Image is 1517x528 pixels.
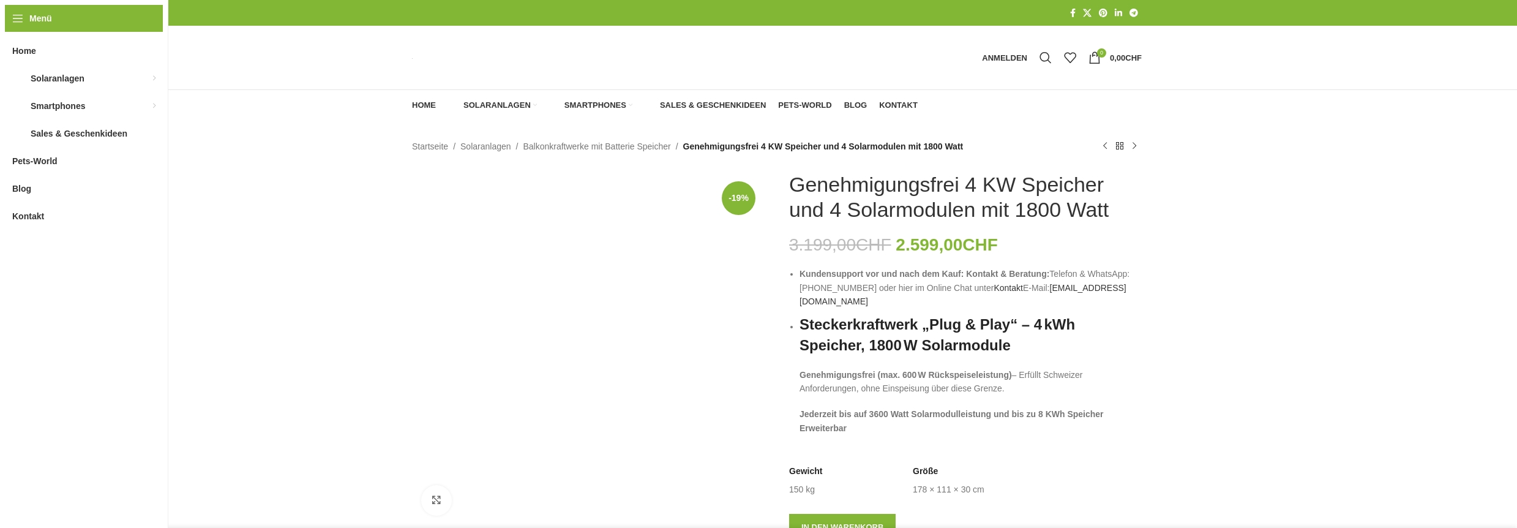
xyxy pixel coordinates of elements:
img: Solaranlagen [448,100,459,111]
span: Genehmigungsfrei 4 KW Speicher und 4 Solarmodulen mit 1800 Watt [683,140,964,153]
a: Logo der Website [412,53,413,62]
h1: Genehmigungsfrei 4 KW Speicher und 4 Solarmodulen mit 1800 Watt [789,172,1142,222]
a: Solaranlagen [448,93,537,118]
a: Balkonkraftwerke mit Batterie Speicher [523,140,670,153]
span: Sales & Geschenkideen [31,123,127,145]
div: Meine Wunschliste [1058,45,1082,70]
a: Telegram Social Link [1126,5,1142,21]
a: X Social Link [1079,5,1095,21]
a: Pinterest Social Link [1095,5,1111,21]
span: Smartphones [31,95,85,117]
span: Solaranlagen [463,100,531,110]
img: Smartphones [549,100,560,111]
span: CHF [856,235,891,254]
span: 0 [1097,48,1106,58]
span: Home [12,40,36,62]
span: Kontakt [879,100,918,110]
a: Suche [1033,45,1058,70]
span: Menü [29,12,52,25]
nav: Breadcrumb [412,140,963,153]
strong: Kontakt & Beratung: [966,269,1049,279]
a: Anmelden [976,45,1033,70]
a: LinkedIn Social Link [1111,5,1126,21]
a: Startseite [412,140,448,153]
td: 178 × 111 × 30 cm [913,484,984,496]
bdi: 2.599,00 [896,235,998,254]
a: Solaranlagen [460,140,511,153]
a: Nächstes Produkt [1127,139,1142,154]
table: Produktdetails [789,466,1142,496]
span: CHF [1125,53,1142,62]
a: Smartphones [549,93,632,118]
span: Gewicht [789,466,822,478]
span: Solaranlagen [31,67,84,89]
a: Home [412,93,436,118]
span: Pets-World [12,150,58,172]
span: Kontakt [12,205,44,227]
a: Facebook Social Link [1066,5,1079,21]
img: Sales & Geschenkideen [12,127,24,140]
a: Vorheriges Produkt [1098,139,1112,154]
span: Smartphones [564,100,626,110]
a: [EMAIL_ADDRESS][DOMAIN_NAME] [800,283,1126,306]
span: CHF [962,235,998,254]
a: Kontakt [994,283,1022,293]
strong: Genehmigungsfrei (max. 600 W Rückspeiseleistung) [800,370,1012,380]
span: Blog [844,100,867,110]
a: Kontakt [879,93,918,118]
a: Sales & Geschenkideen [645,93,766,118]
p: – Erfüllt Schweizer Anforderungen, ohne Einspeisung über diese Grenze. [800,368,1142,396]
span: Größe [913,466,938,478]
td: 150 kg [789,484,815,496]
b: Jederzeit bis auf 3600 Watt Solarmodulleistung und bis zu 8 KWh Speicher Erweiterbar [800,409,1104,432]
strong: Kundensupport vor und nach dem Kauf: [800,269,964,279]
a: Pets-World [778,93,831,118]
span: Sales & Geschenkideen [660,100,766,110]
img: Smartphones [12,100,24,112]
span: Home [412,100,436,110]
a: Blog [844,93,867,118]
h2: Steckerkraftwerk „Plug & Play“ – 4 kWh Speicher, 1800 W Solarmodule [800,314,1142,355]
li: Telefon & WhatsApp: [PHONE_NUMBER] oder hier im Online Chat unter E-Mail: [800,267,1142,308]
span: Anmelden [982,54,1027,62]
img: Sales & Geschenkideen [645,100,656,111]
a: 0 0,00CHF [1082,45,1148,70]
div: Hauptnavigation [406,93,924,118]
img: Noah_Growatt_2000_2 [412,172,765,525]
img: Solaranlagen [12,72,24,85]
bdi: 0,00 [1110,53,1142,62]
bdi: 3.199,00 [789,235,891,254]
span: -19% [722,181,755,215]
span: Blog [12,178,31,200]
span: Pets-World [778,100,831,110]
